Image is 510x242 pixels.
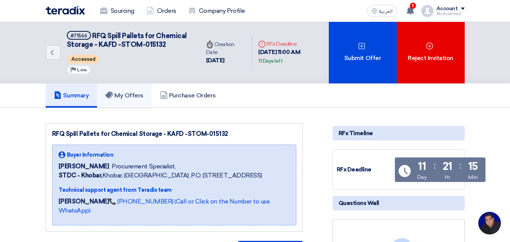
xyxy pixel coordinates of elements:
[59,172,102,179] b: STDC - Khobar,
[77,67,87,72] span: Low
[417,173,427,181] div: Day
[67,32,187,49] span: RFQ Spill Pallets for Chemical Storage - KAFD -STOM-015132
[367,5,397,17] button: العربية
[112,162,176,171] span: Procurement Specialist,
[67,151,114,159] span: Buyer Information
[160,92,216,99] h5: Purchase Orders
[339,199,379,207] span: Questions Wall
[478,212,501,234] div: Open chat
[71,33,87,38] div: #71566
[258,57,282,65] div: 11 Days left
[459,159,461,173] div: :
[445,173,450,181] div: Hr
[468,161,478,172] div: 15
[94,3,140,19] a: Sourcing
[54,92,89,99] h5: Summary
[206,40,246,56] div: Creation Date
[436,12,465,16] div: Abdusamad
[443,161,452,172] div: 21
[418,161,426,172] div: 11
[46,6,85,15] img: Teradix logo
[46,83,97,108] a: Summary
[329,22,397,83] div: Submit Offer
[68,55,99,63] span: Accessed
[337,165,393,174] div: RFx Deadline
[258,40,322,48] div: RFx Deadline
[182,3,251,19] a: Company Profile
[105,92,143,99] h5: My Offers
[67,31,191,49] h5: RFQ Spill Pallets for Chemical Storage - KAFD -STOM-015132
[59,186,290,194] div: Technical support agent from Teradix team
[333,126,465,140] div: RFx Timeline
[397,22,465,83] div: Reject Invitation
[140,3,182,19] a: Orders
[59,198,270,214] a: 📞 [PHONE_NUMBER] (Call or Click on the Number to use WhatsApp)
[434,159,436,173] div: :
[52,129,296,139] div: RFQ Spill Pallets for Chemical Storage - KAFD -STOM-015132
[436,6,458,12] div: Account
[468,173,478,181] div: Min
[206,56,246,65] div: [DATE]
[59,171,262,180] span: Khobar, [GEOGRAPHIC_DATA] ,P.O. [STREET_ADDRESS]
[421,5,433,17] img: profile_test.png
[152,83,224,108] a: Purchase Orders
[258,48,322,65] div: [DATE] 11:00 AM
[59,162,109,171] span: [PERSON_NAME]
[410,3,416,9] span: 1
[97,83,152,108] a: My Offers
[59,198,109,205] strong: [PERSON_NAME]
[379,9,393,14] span: العربية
